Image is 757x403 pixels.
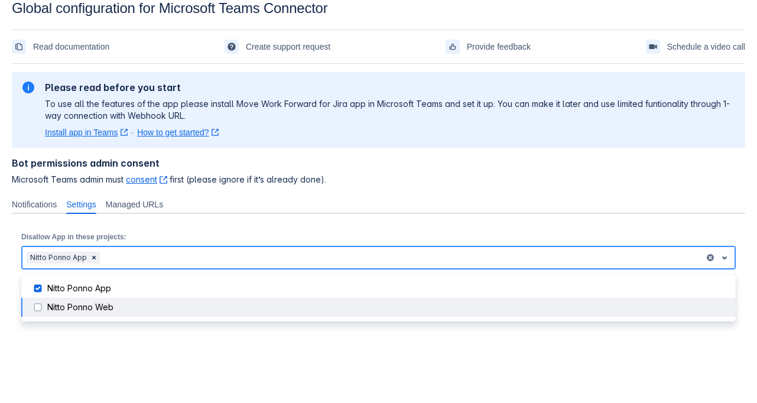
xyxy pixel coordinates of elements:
[448,42,457,51] span: feedback
[126,174,167,184] a: consent
[246,37,330,56] span: Create support request
[227,42,236,51] span: support
[45,98,736,122] p: To use all the features of the app please install Move Work Forward for Jira app in Microsoft Tea...
[467,37,531,56] span: Provide feedback
[89,253,99,262] span: Clear
[106,199,163,210] span: Managed URLs
[706,253,715,262] button: clear
[14,42,24,51] span: documentation
[47,301,729,313] div: Nitto Ponno Web
[47,282,729,294] div: Nitto Ponno App
[45,126,128,138] a: Install app in Teams
[45,82,736,93] h2: Please read before you start
[225,37,330,56] a: Create support request
[12,174,745,186] span: Microsoft Teams admin must first (please ignore if it’s already done).
[12,199,57,210] span: Notifications
[446,37,531,56] a: Provide feedback
[667,37,745,56] span: Schedule a video call
[27,252,88,264] div: Nitto Ponno App
[21,80,35,95] span: information
[717,251,732,265] span: open
[137,126,219,138] a: How to get started?
[21,233,736,241] p: Disallow App in these projects:
[646,37,745,56] a: Schedule a video call
[33,37,109,56] span: Read documentation
[648,42,658,51] span: videoCall
[12,157,745,169] h4: Bot permissions admin consent
[66,199,96,210] span: Settings
[12,37,109,56] a: Read documentation
[88,252,100,264] div: Remove Nitto Ponno App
